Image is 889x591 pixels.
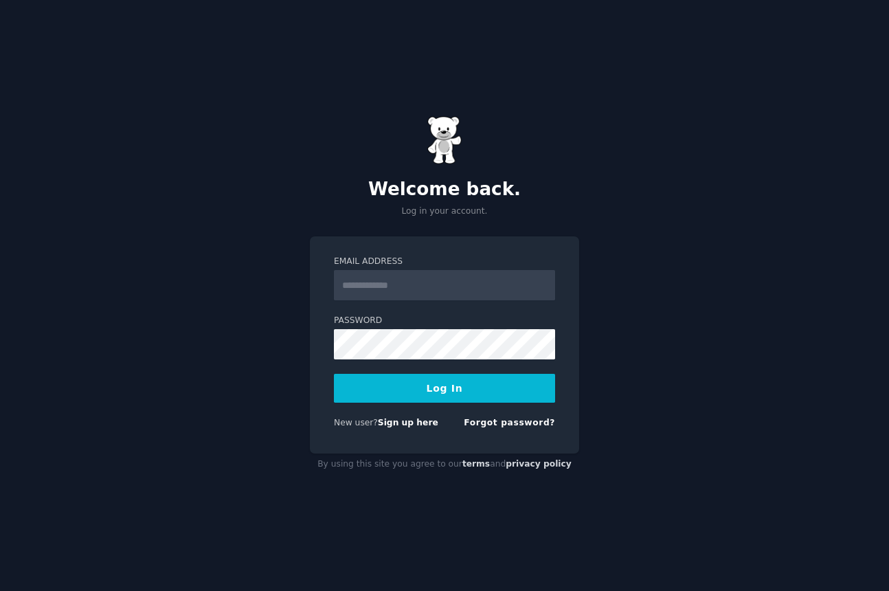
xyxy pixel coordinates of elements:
[334,374,555,403] button: Log In
[334,256,555,268] label: Email Address
[464,418,555,427] a: Forgot password?
[310,205,579,218] p: Log in your account.
[462,459,490,469] a: terms
[427,116,462,164] img: Gummy Bear
[310,179,579,201] h2: Welcome back.
[506,459,572,469] a: privacy policy
[334,418,378,427] span: New user?
[378,418,438,427] a: Sign up here
[310,454,579,476] div: By using this site you agree to our and
[334,315,555,327] label: Password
